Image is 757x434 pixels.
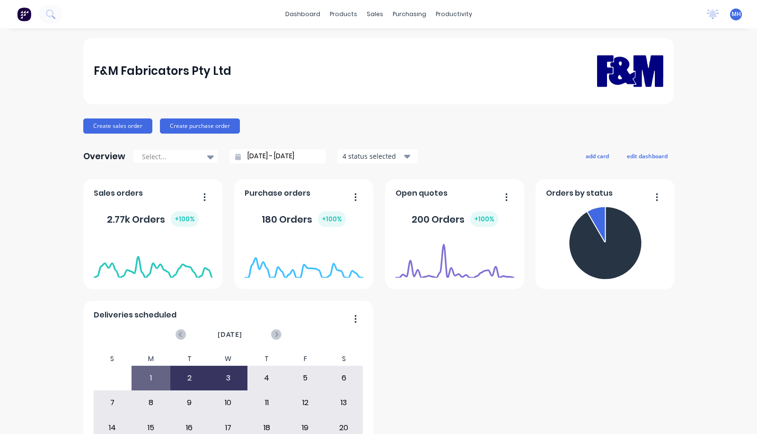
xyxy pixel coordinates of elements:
span: Open quotes [396,188,448,199]
div: 6 [325,366,363,390]
div: F [286,352,325,366]
div: Overview [83,147,125,166]
div: T [247,352,286,366]
div: 7 [94,391,132,415]
span: [DATE] [218,329,242,340]
span: Deliveries scheduled [94,309,176,321]
button: 4 status selected [337,149,418,163]
button: Create purchase order [160,118,240,134]
span: Purchase orders [245,188,310,199]
span: Sales orders [94,188,143,199]
div: sales [362,7,388,21]
div: 1 [132,366,170,390]
div: 13 [325,391,363,415]
div: T [170,352,209,366]
div: 9 [171,391,209,415]
div: 4 [248,366,286,390]
div: 5 [286,366,324,390]
div: 2.77k Orders [107,211,199,227]
div: M [132,352,170,366]
div: + 100 % [318,211,346,227]
a: dashboard [281,7,325,21]
span: MH [731,10,741,18]
div: + 100 % [470,211,498,227]
div: products [325,7,362,21]
button: edit dashboard [621,150,674,162]
div: 200 Orders [412,211,498,227]
div: productivity [431,7,477,21]
button: Create sales order [83,118,152,134]
div: 180 Orders [262,211,346,227]
div: purchasing [388,7,431,21]
div: 12 [286,391,324,415]
div: F&M Fabricators Pty Ltd [94,62,231,81]
div: 2 [171,366,209,390]
div: 10 [209,391,247,415]
div: 11 [248,391,286,415]
span: Orders by status [546,188,613,199]
div: S [325,352,363,366]
button: add card [580,150,615,162]
div: + 100 % [171,211,199,227]
div: S [93,352,132,366]
div: 4 status selected [343,151,402,161]
img: Factory [17,7,31,21]
div: W [209,352,247,366]
img: F&M Fabricators Pty Ltd [597,41,663,100]
div: 8 [132,391,170,415]
div: 3 [209,366,247,390]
